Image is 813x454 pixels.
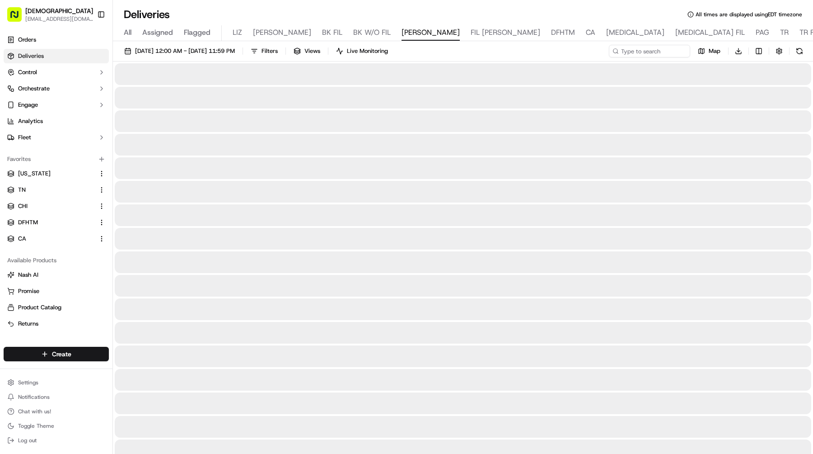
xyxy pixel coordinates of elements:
span: Knowledge Base [18,178,69,187]
span: [PERSON_NAME] [253,27,311,38]
a: Returns [7,320,105,328]
button: Start new chat [154,89,164,100]
span: TR [780,27,789,38]
div: Favorites [4,152,109,166]
button: Map [694,45,724,57]
img: 1724597045416-56b7ee45-8013-43a0-a6f9-03cb97ddad50 [19,86,35,103]
span: Product Catalog [18,303,61,312]
div: Past conversations [9,118,61,125]
button: Returns [4,317,109,331]
button: CA [4,232,109,246]
span: BK FIL [322,27,342,38]
img: Nash [9,9,27,27]
button: Views [290,45,324,57]
span: Create [52,350,71,359]
button: Engage [4,98,109,112]
button: [US_STATE] [4,166,109,181]
a: 📗Knowledge Base [5,174,73,190]
span: Klarizel Pensader [28,140,75,147]
button: Create [4,347,109,361]
span: FIL [PERSON_NAME] [471,27,540,38]
h1: Deliveries [124,7,170,22]
button: See all [140,116,164,127]
span: Map [709,47,720,55]
a: Orders [4,33,109,47]
a: [US_STATE] [7,170,94,178]
a: CA [7,235,94,243]
button: [DATE] 12:00 AM - [DATE] 11:59 PM [120,45,239,57]
span: Control [18,68,37,76]
span: [MEDICAL_DATA] FIL [675,27,745,38]
a: Product Catalog [7,303,105,312]
span: Fleet [18,133,31,142]
span: Flagged [184,27,210,38]
span: Filters [262,47,278,55]
span: [US_STATE] [18,170,51,178]
span: [PERSON_NAME] [402,27,460,38]
a: DFHTM [7,218,94,227]
p: Welcome 👋 [9,36,164,51]
span: • [76,140,79,147]
span: Orders [18,36,36,44]
span: Chat with us! [18,408,51,415]
button: TN [4,183,109,197]
span: [DATE] 12:00 AM - [DATE] 11:59 PM [135,47,235,55]
button: Nash AI [4,268,109,282]
button: DFHTM [4,215,109,230]
span: DFHTM [18,218,38,227]
button: [DEMOGRAPHIC_DATA] [25,6,93,15]
span: Notifications [18,393,50,401]
div: We're available if you need us! [41,95,124,103]
span: Deliveries [18,52,44,60]
span: Views [304,47,320,55]
a: Promise [7,287,105,295]
button: Log out [4,434,109,447]
span: CA [18,235,26,243]
input: Got a question? Start typing here... [23,58,163,68]
span: Settings [18,379,38,386]
span: Analytics [18,117,43,125]
button: [EMAIL_ADDRESS][DOMAIN_NAME] [25,15,93,23]
button: Chat with us! [4,405,109,418]
span: CA [586,27,595,38]
span: Promise [18,287,39,295]
div: Start new chat [41,86,148,95]
a: Deliveries [4,49,109,63]
span: Orchestrate [18,85,50,93]
span: LIZ [233,27,242,38]
button: [DEMOGRAPHIC_DATA][EMAIL_ADDRESS][DOMAIN_NAME] [4,4,93,25]
button: Settings [4,376,109,389]
div: Available Products [4,253,109,268]
a: Nash AI [7,271,105,279]
span: All times are displayed using EDT timezone [696,11,802,18]
span: [DATE] [81,140,100,147]
span: Live Monitoring [347,47,388,55]
a: CHI [7,202,94,210]
span: [MEDICAL_DATA] [606,27,664,38]
input: Type to search [609,45,690,57]
span: Toggle Theme [18,422,54,430]
button: Refresh [793,45,806,57]
span: CHI [18,202,28,210]
span: TN [18,186,26,194]
span: Nash AI [18,271,38,279]
button: Product Catalog [4,300,109,315]
img: 1736555255976-a54dd68f-1ca7-489b-9aae-adbdc363a1c4 [9,86,25,103]
button: Toggle Theme [4,420,109,432]
button: Control [4,65,109,80]
span: Assigned [142,27,173,38]
button: Promise [4,284,109,298]
a: 💻API Documentation [73,174,149,190]
div: 📗 [9,179,16,186]
span: BK W/O FIL [353,27,391,38]
span: Log out [18,437,37,444]
button: Orchestrate [4,81,109,96]
a: Analytics [4,114,109,128]
button: CHI [4,199,109,213]
span: API Documentation [85,178,145,187]
img: Klarizel Pensader [9,132,23,146]
span: PAG [756,27,769,38]
span: Pylon [90,200,109,207]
